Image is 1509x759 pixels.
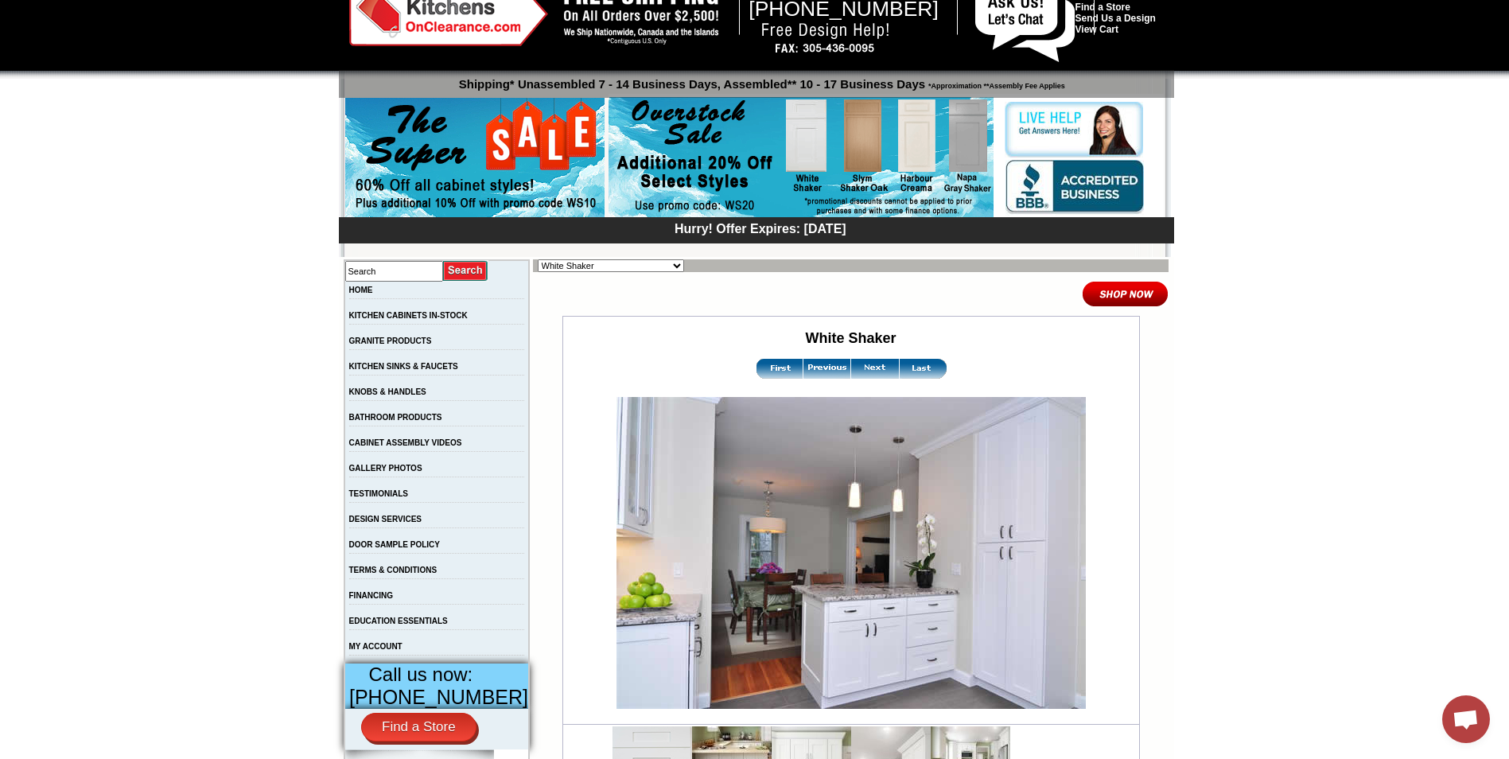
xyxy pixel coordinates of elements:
input: Submit [443,260,488,282]
a: KITCHEN SINKS & FAUCETS [349,362,458,371]
a: FINANCING [349,591,394,600]
a: View Cart [1075,24,1118,35]
h2: White Shaker [565,330,1138,347]
span: [PHONE_NUMBER] [349,686,528,708]
a: KNOBS & HANDLES [349,387,426,396]
a: DOOR SAMPLE POLICY [349,540,440,549]
a: TESTIMONIALS [349,489,408,498]
a: KITCHEN CABINETS IN-STOCK [349,311,468,320]
div: Hurry! Offer Expires: [DATE] [347,220,1174,236]
p: Shipping* Unassembled 7 - 14 Business Days, Assembled** 10 - 17 Business Days [347,70,1174,91]
span: Call us now: [369,664,473,685]
a: GRANITE PRODUCTS [349,337,432,345]
a: Open chat [1442,695,1490,743]
a: Send Us a Design [1075,13,1156,24]
span: *Approximation **Assembly Fee Applies [925,78,1065,90]
a: TERMS & CONDITIONS [349,566,438,574]
a: Find a Store [361,713,476,741]
a: HOME [349,286,373,294]
a: BATHROOM PRODUCTS [349,413,442,422]
a: MY ACCOUNT [349,642,403,651]
a: CABINET ASSEMBLY VIDEOS [349,438,462,447]
a: Find a Store [1075,2,1130,13]
a: DESIGN SERVICES [349,515,422,524]
a: EDUCATION ESSENTIALS [349,617,448,625]
a: GALLERY PHOTOS [349,464,422,473]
